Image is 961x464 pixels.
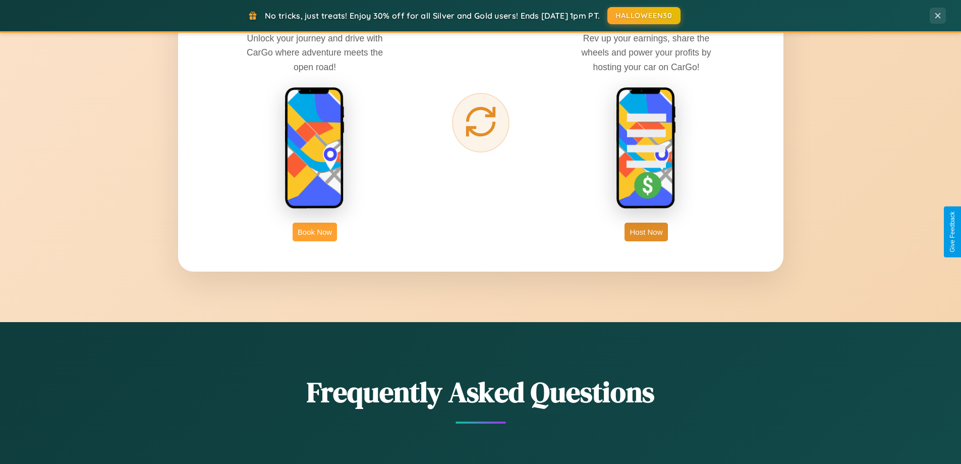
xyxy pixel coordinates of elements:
img: rent phone [285,87,345,210]
h2: Frequently Asked Questions [178,373,783,411]
div: Give Feedback [949,212,956,252]
span: No tricks, just treats! Enjoy 30% off for all Silver and Gold users! Ends [DATE] 1pm PT. [265,11,600,21]
p: Unlock your journey and drive with CarGo where adventure meets the open road! [239,31,390,74]
img: host phone [616,87,676,210]
button: Host Now [625,223,667,241]
button: Book Now [293,223,337,241]
p: Rev up your earnings, share the wheels and power your profits by hosting your car on CarGo! [571,31,722,74]
button: HALLOWEEN30 [607,7,681,24]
